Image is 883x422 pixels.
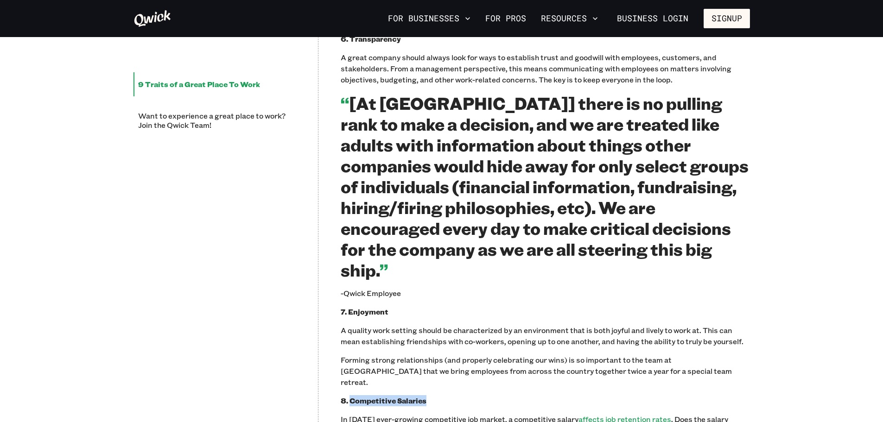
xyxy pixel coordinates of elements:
[341,354,750,388] p: Forming strong relationships (and properly celebrating our wins) is so important to the team at [...
[341,92,349,114] span: “
[341,325,750,347] p: A quality work setting should be characterized by an environment that is both joyful and lively t...
[341,34,401,44] b: 6. Transparency
[341,288,750,299] p: -Qwick Employee‍
[133,104,296,137] li: Want to experience a great place to work? Join the Qwick Team!
[384,11,474,26] button: For Businesses
[341,396,426,405] b: 8. Competitive Salaries
[133,72,296,96] li: 9 Traits of a Great Place To Work
[537,11,602,26] button: Resources
[609,9,696,28] a: Business Login
[482,11,530,26] a: For Pros
[380,258,388,281] span: ”
[341,52,750,85] p: A great company should always look for ways to establish trust and goodwill with employees, custo...
[341,307,388,316] b: 7. Enjoyment
[704,9,750,28] button: Signup
[341,92,749,281] span: [At [GEOGRAPHIC_DATA]] there is no pulling rank to make a decision, and we are treated like adult...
